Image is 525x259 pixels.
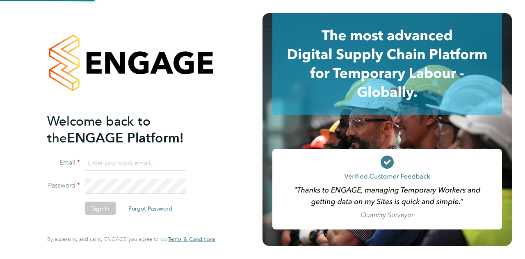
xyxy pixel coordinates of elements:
[47,112,207,146] h2: ENGAGE Platform!
[85,156,186,171] input: Enter your work email...
[85,202,116,215] button: Sign In
[47,236,215,243] span: By accessing and using ENGAGE you agree to our
[47,158,80,167] label: Email
[122,202,179,215] button: Forgot Password
[47,181,80,190] label: Password
[168,236,215,243] span: Terms & Conditions
[47,113,151,146] span: Welcome back to the
[168,236,215,243] a: Terms & Conditions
